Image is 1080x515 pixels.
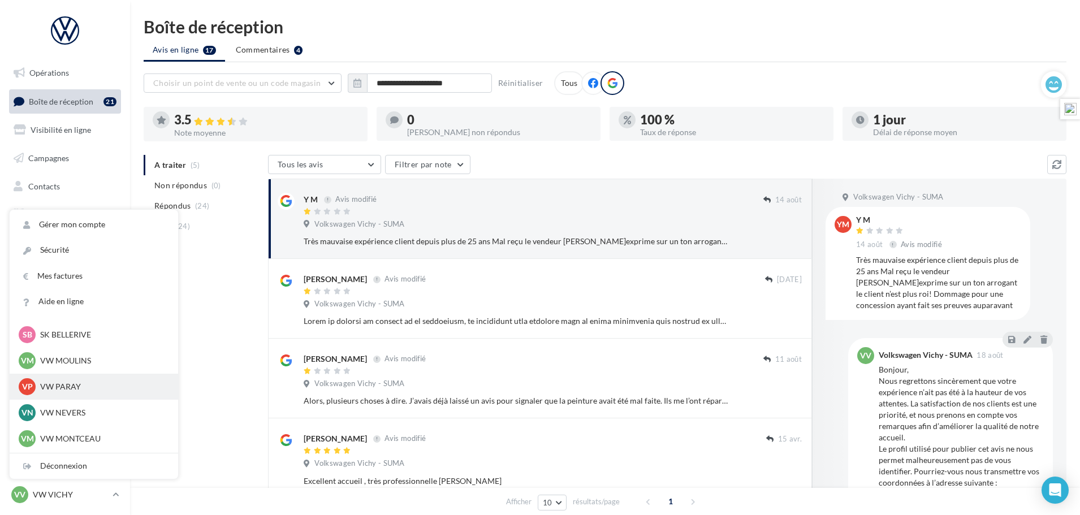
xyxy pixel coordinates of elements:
span: Volkswagen Vichy - SUMA [314,299,404,309]
a: Visibilité en ligne [7,118,123,142]
a: Gérer mon compte [10,212,178,237]
a: Mes factures [10,263,178,289]
a: Campagnes DataOnDemand [7,296,123,330]
span: 15 avr. [778,434,802,444]
a: VV VW VICHY [9,484,121,505]
a: Campagnes [7,146,123,170]
div: Délai de réponse moyen [873,128,1057,136]
span: 14 août [856,240,883,250]
div: 21 [103,97,116,106]
span: VM [21,355,34,366]
span: Campagnes [28,153,69,163]
span: VV [860,350,871,361]
div: Y M [856,216,944,224]
div: [PERSON_NAME] [304,274,367,285]
button: Filtrer par note [385,155,470,174]
span: Visibilité en ligne [31,125,91,135]
span: SB [23,329,32,340]
span: VM [21,433,34,444]
div: Note moyenne [174,129,358,137]
div: 4 [294,46,303,55]
span: Volkswagen Vichy - SUMA [853,192,943,202]
span: Volkswagen Vichy - SUMA [314,379,404,389]
a: Opérations [7,61,123,85]
span: Volkswagen Vichy - SUMA [314,219,404,230]
button: Réinitialiser [494,76,548,90]
div: Volkswagen Vichy - SUMA [879,351,973,359]
div: 3.5 [174,114,358,127]
span: Avis modifié [385,275,426,284]
span: Boîte de réception [29,96,93,106]
span: 18 août [977,352,1003,359]
div: Boîte de réception [144,18,1066,35]
span: Commentaires [236,44,290,55]
p: VW MONTCEAU [40,433,165,444]
p: VW VICHY [33,489,108,500]
span: 10 [543,498,552,507]
p: SK BELLERIVE [40,329,165,340]
a: Contacts [7,175,123,198]
span: Volkswagen Vichy - SUMA [314,458,404,469]
a: PLV et print personnalisable [7,259,123,292]
span: Contacts [28,181,60,191]
p: VW PARAY [40,381,165,392]
span: 1 [662,492,680,510]
span: (0) [211,181,221,190]
span: résultats/page [573,496,620,507]
div: Open Intercom Messenger [1042,477,1069,504]
div: [PERSON_NAME] [304,433,367,444]
span: YM [837,219,849,230]
span: Non répondus [154,180,207,191]
div: [PERSON_NAME] [304,353,367,365]
div: Taux de réponse [640,128,824,136]
div: 0 [407,114,591,126]
span: (24) [176,222,190,231]
div: Très mauvaise expérience client depuis plus de 25 ans Mal reçu le vendeur [PERSON_NAME]exprime su... [304,236,728,247]
a: Médiathèque [7,202,123,226]
p: VW MOULINS [40,355,165,366]
a: Calendrier [7,231,123,254]
span: [DATE] [777,275,802,285]
button: Tous les avis [268,155,381,174]
span: Tous les avis [278,159,323,169]
span: VV [14,489,25,500]
a: Boîte de réception21 [7,89,123,114]
div: Très mauvaise expérience client depuis plus de 25 ans Mal reçu le vendeur [PERSON_NAME]exprime su... [856,254,1021,311]
span: Choisir un point de vente ou un code magasin [153,78,321,88]
div: 1 jour [873,114,1057,126]
span: Opérations [29,68,69,77]
span: Répondus [154,200,191,211]
span: Avis modifié [385,434,426,443]
span: VN [21,407,33,418]
span: Afficher [506,496,532,507]
div: Excellent accueil , très professionnelle [PERSON_NAME] [304,475,728,487]
div: [PERSON_NAME] non répondus [407,128,591,136]
span: Avis modifié [901,240,942,249]
span: Avis modifié [385,354,426,363]
button: 10 [538,495,567,510]
div: Lorem ip dolorsi am consect ad el seddoeiusm, te incididunt utla etdolore magn al enima minimveni... [304,315,728,327]
a: Aide en ligne [10,289,178,314]
div: Tous [554,71,584,95]
span: 11 août [775,354,802,365]
span: (24) [195,201,209,210]
div: Y M [304,194,318,205]
a: Sécurité [10,237,178,263]
span: VP [22,381,33,392]
button: Choisir un point de vente ou un code magasin [144,73,342,93]
div: 100 % [640,114,824,126]
div: Alors, plusieurs choses à dire. J’avais déjà laissé un avis pour signaler que la peinture avait é... [304,395,728,406]
p: VW NEVERS [40,407,165,418]
div: Déconnexion [10,453,178,479]
span: 14 août [775,195,802,205]
span: Avis modifié [335,195,377,204]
